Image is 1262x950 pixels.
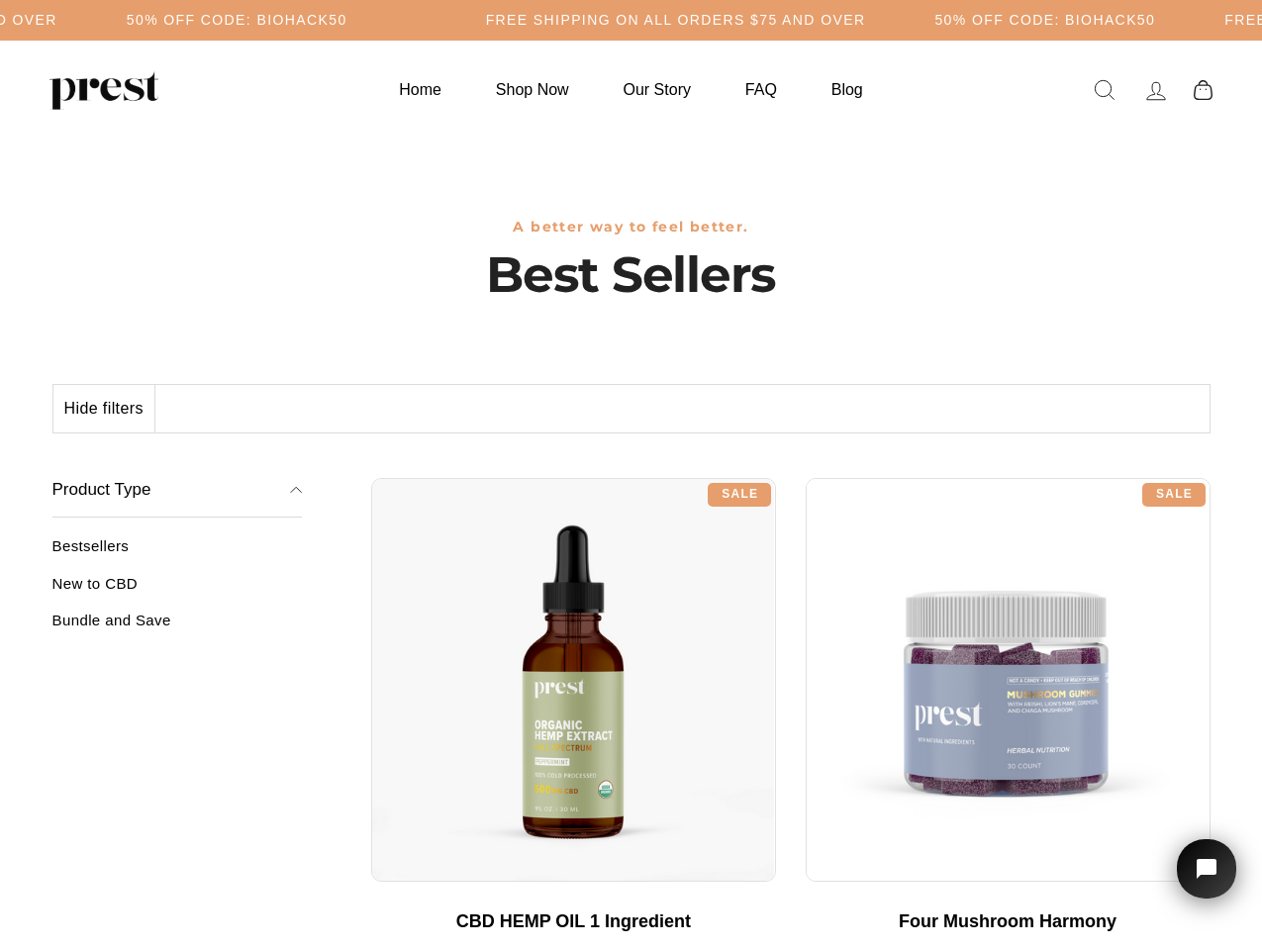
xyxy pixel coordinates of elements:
[52,245,1211,305] h1: Best Sellers
[52,575,303,608] a: New to CBD
[374,70,887,109] ul: Primary
[52,537,303,570] a: Bestsellers
[708,483,771,507] div: Sale
[599,70,716,109] a: Our Story
[486,12,866,29] h5: Free Shipping on all orders $75 and over
[52,463,303,519] button: Product Type
[127,12,347,29] h5: 50% OFF CODE: BIOHACK50
[721,70,802,109] a: FAQ
[49,70,158,110] img: PREST ORGANICS
[934,12,1155,29] h5: 50% OFF CODE: BIOHACK50
[1142,483,1206,507] div: Sale
[52,219,1211,236] h3: A better way to feel better.
[825,911,1191,933] div: Four Mushroom Harmony
[391,911,756,933] div: CBD HEMP OIL 1 Ingredient
[53,385,155,432] button: Hide filters
[1151,811,1262,950] iframe: Tidio Chat
[374,70,466,109] a: Home
[471,70,594,109] a: Shop Now
[52,612,303,644] a: Bundle and Save
[807,70,888,109] a: Blog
